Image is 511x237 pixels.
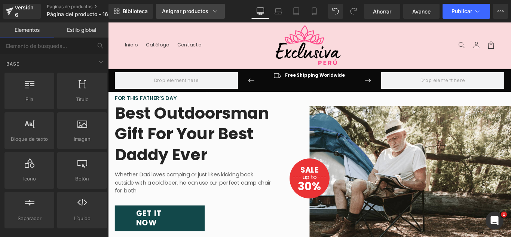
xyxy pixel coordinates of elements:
[486,212,504,230] iframe: Chat en vivo de Intercom
[6,61,19,67] font: Base
[162,8,208,14] font: Asignar productos
[199,56,266,63] p: Free Shipping Worldwide
[38,17,73,33] a: Catálogo
[19,21,34,29] font: Inicio
[74,215,91,221] font: Líquido
[47,4,92,9] font: Páginas de productos
[389,17,406,34] summary: Búsqueda
[77,21,105,29] font: Contacto
[7,167,183,194] p: Whether Dad loves camping or just likes kicking back outside with a cold beer, he can use our per...
[346,4,361,19] button: Rehacer
[7,91,183,161] h2: Best Outdoorsman Gift For Your Best Daddy Ever
[204,178,249,190] p: 30%
[108,4,153,19] a: Nueva Biblioteca
[14,17,38,33] a: Inicio
[269,4,287,19] a: Computadora portátil
[373,8,391,15] font: Ahorrar
[452,8,472,14] font: Publicar
[412,8,431,15] font: Avance
[43,21,69,29] font: Catálogo
[76,96,89,102] font: Título
[305,4,323,19] a: Móvil
[31,210,85,230] span: GET IT NOW
[47,4,133,10] a: Páginas de productos
[23,176,36,182] font: Icono
[403,4,440,19] a: Avance
[74,136,91,142] font: Imagen
[204,171,249,177] p: --- up to ---
[75,176,89,182] font: Botón
[443,4,490,19] button: Publicar
[287,4,305,19] a: Tableta
[25,96,33,102] font: Fila
[18,215,42,221] font: Separador
[47,11,169,17] font: Página del producto - 16 de septiembre, 13:15:40
[15,4,33,18] font: versión 6
[123,8,148,14] font: Biblioteca
[73,17,109,33] a: Contacto
[3,4,41,19] a: versión 6
[251,4,269,19] a: De oficina
[493,4,508,19] button: Más
[204,162,249,170] p: SALE
[67,27,96,33] font: Estilo global
[187,3,262,48] img: Exclusiva Perú
[502,212,505,217] font: 1
[328,4,343,19] button: Deshacer
[11,136,48,142] font: Bloque de texto
[7,206,108,234] a: GET IT NOW
[15,27,40,33] font: Elementos
[7,81,183,90] p: FOR THIS FATHER’S DAY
